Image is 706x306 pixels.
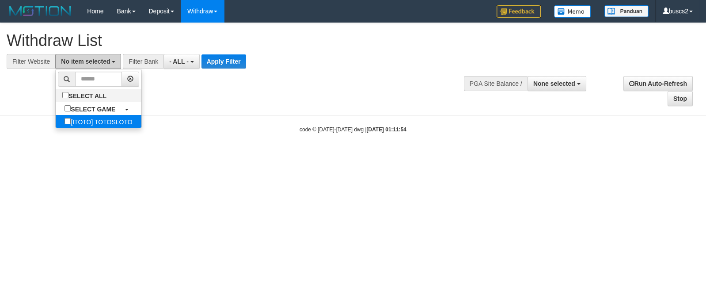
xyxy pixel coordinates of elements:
img: panduan.png [604,5,649,17]
span: None selected [533,80,575,87]
span: - ALL - [169,58,189,65]
label: [ITOTO] TOTOSLOTO [56,115,141,128]
button: - ALL - [163,54,199,69]
input: SELECT GAME [65,105,71,111]
small: code © [DATE]-[DATE] dwg | [300,126,406,133]
img: MOTION_logo.png [7,4,74,18]
input: [ITOTO] TOTOSLOTO [65,118,71,124]
img: Button%20Memo.svg [554,5,591,18]
h1: Withdraw List [7,32,462,50]
div: PGA Site Balance / [464,76,528,91]
a: Run Auto-Refresh [623,76,693,91]
div: Filter Bank [123,54,163,69]
a: Stop [668,91,693,106]
button: None selected [528,76,586,91]
button: No item selected [55,54,121,69]
div: Filter Website [7,54,55,69]
input: SELECT ALL [62,92,68,98]
img: Feedback.jpg [497,5,541,18]
b: SELECT GAME [71,106,115,113]
button: Apply Filter [201,54,246,69]
a: SELECT GAME [56,102,141,115]
span: No item selected [61,58,110,65]
strong: [DATE] 01:11:54 [367,126,406,133]
label: SELECT ALL [56,89,115,102]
